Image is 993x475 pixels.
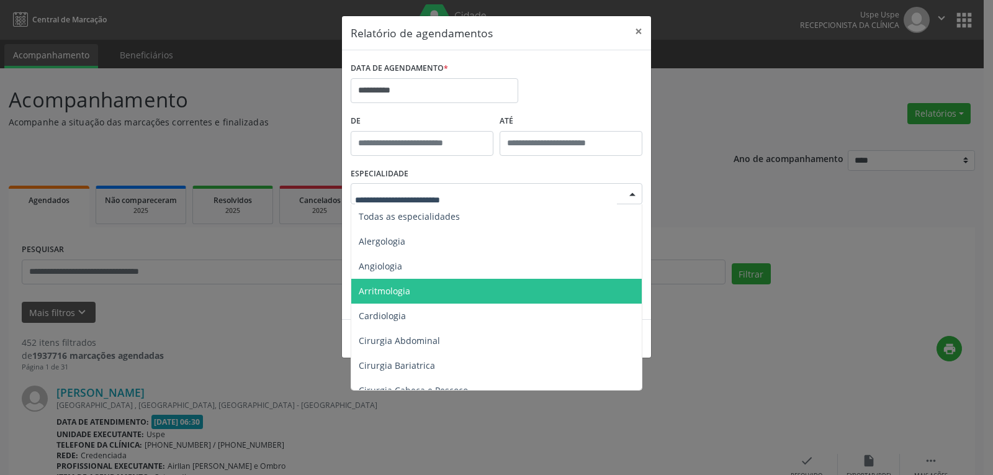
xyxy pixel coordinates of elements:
[351,25,493,41] h5: Relatório de agendamentos
[351,112,493,131] label: De
[359,360,435,371] span: Cirurgia Bariatrica
[359,384,468,396] span: Cirurgia Cabeça e Pescoço
[500,112,642,131] label: ATÉ
[351,59,448,78] label: DATA DE AGENDAMENTO
[626,16,651,47] button: Close
[359,285,410,297] span: Arritmologia
[359,335,440,346] span: Cirurgia Abdominal
[359,310,406,322] span: Cardiologia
